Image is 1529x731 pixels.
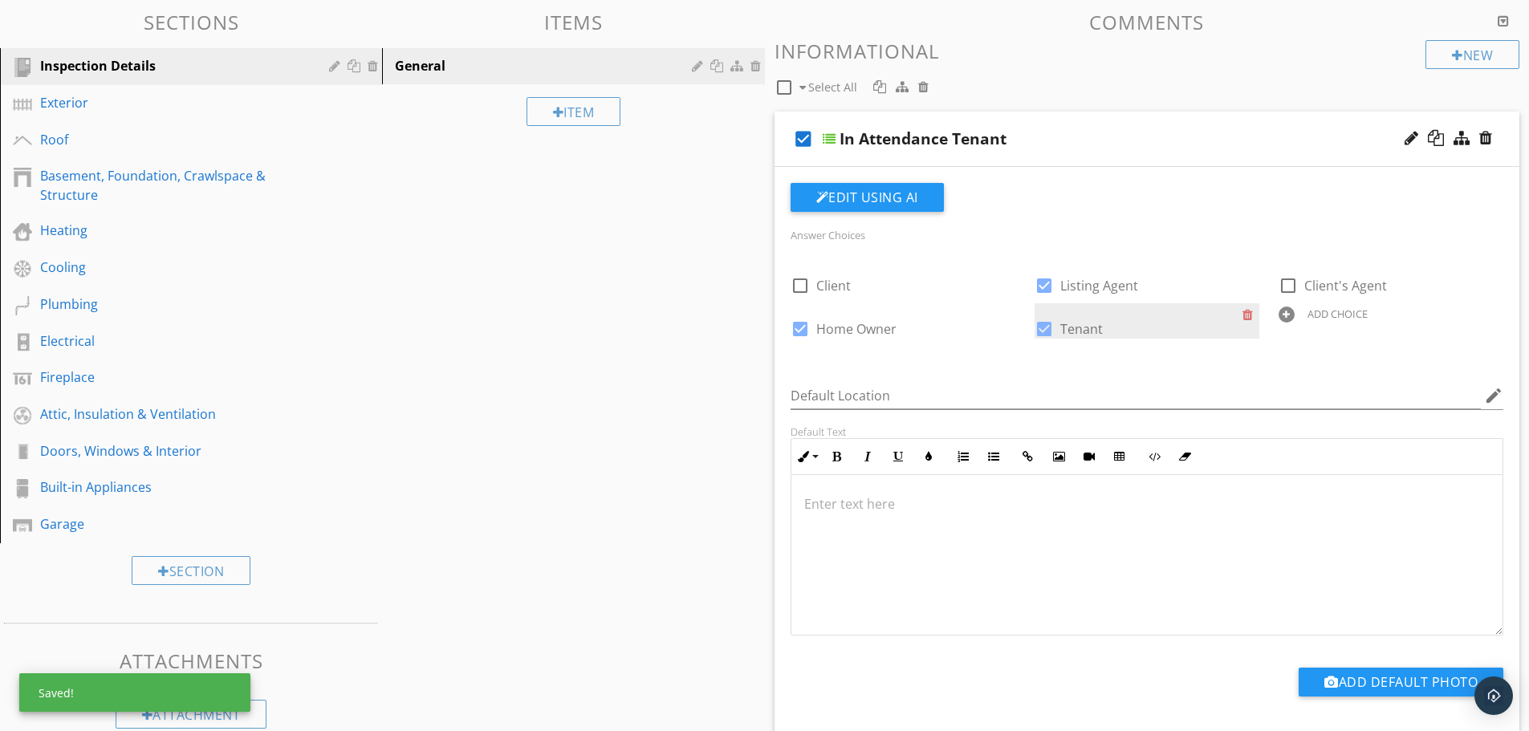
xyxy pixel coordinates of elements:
[840,129,1006,148] div: In Attendance Tenant
[816,277,851,294] span: Client
[40,294,306,314] div: Plumbing
[1474,676,1513,715] div: Open Intercom Messenger
[40,514,306,534] div: Garage
[791,441,822,472] button: Inline Style
[116,700,267,729] div: Attachment
[1425,40,1519,69] div: New
[19,673,250,712] div: Saved!
[816,320,897,338] span: Home Owner
[978,441,1009,472] button: Unordered List
[382,11,764,33] h3: Items
[40,441,306,461] div: Doors, Windows & Interior
[1307,307,1368,320] div: ADD CHOICE
[808,79,857,95] span: Select All
[40,477,306,497] div: Built-in Appliances
[1060,277,1138,294] span: Listing Agent
[40,331,306,351] div: Electrical
[791,120,816,158] i: check_box
[395,56,696,75] div: General
[40,130,306,149] div: Roof
[791,228,865,242] label: Answer Choices
[852,441,883,472] button: Italic (Ctrl+I)
[1299,668,1503,696] button: Add Default Photo
[40,221,306,240] div: Heating
[40,93,306,112] div: Exterior
[527,97,621,126] div: Item
[791,383,1482,409] input: Default Location
[948,441,978,472] button: Ordered List
[913,441,944,472] button: Colors
[40,258,306,277] div: Cooling
[40,368,306,387] div: Fireplace
[1484,386,1503,405] i: edit
[40,166,306,205] div: Basement, Foundation, Crawlspace & Structure
[791,425,1504,438] div: Default Text
[883,441,913,472] button: Underline (Ctrl+U)
[791,183,944,212] button: Edit Using AI
[1104,441,1135,472] button: Insert Table
[40,56,306,75] div: Inspection Details
[40,404,306,424] div: Attic, Insulation & Ventilation
[822,441,852,472] button: Bold (Ctrl+B)
[132,556,250,585] div: Section
[1060,320,1103,338] span: Tenant
[775,11,1520,33] h3: Comments
[1169,441,1200,472] button: Clear Formatting
[1139,441,1169,472] button: Code View
[1304,277,1387,294] span: Client's Agent
[775,40,1520,62] h3: Informational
